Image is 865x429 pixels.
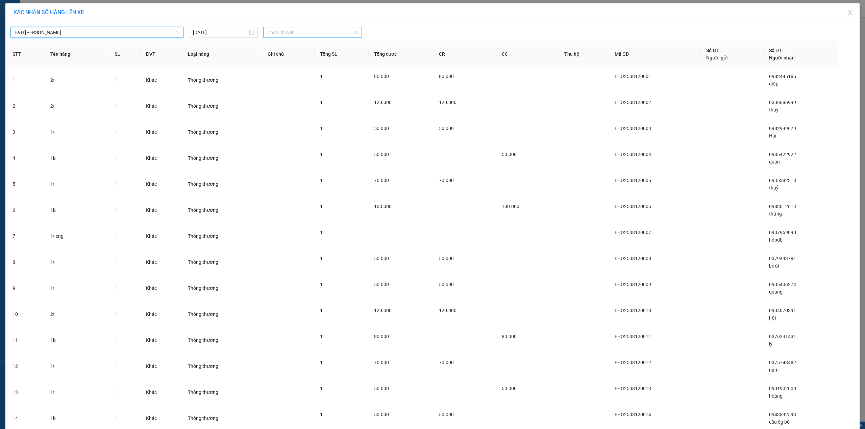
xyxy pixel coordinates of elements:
td: Thông thường [182,301,262,327]
span: diệp [769,81,778,86]
span: 50.000 [502,386,517,391]
td: Thông thường [182,93,262,119]
span: EHO2508120009 [615,282,651,287]
span: hdbdb [769,237,783,243]
span: 0379493781 [769,256,796,261]
td: Thông thường [182,353,262,379]
td: Khác [141,119,182,145]
span: Số ĐT [706,48,719,53]
td: Thông thường [182,275,262,301]
span: thuý [769,107,778,112]
span: cầu ôg bố [769,419,790,425]
span: 1 [320,204,323,209]
th: STT [7,41,45,67]
span: 70.000 [374,360,389,365]
span: 70.000 [439,360,454,365]
span: nam [769,367,778,373]
span: 1 [115,311,117,317]
span: EHO2508120005 [615,178,651,183]
span: 1 [115,155,117,161]
td: 1b [45,197,109,223]
th: CC [496,41,559,67]
span: EHO2508120013 [615,386,651,391]
td: 13 [7,379,45,405]
span: 1 [115,363,117,369]
span: 80.000 [439,74,454,79]
span: 1 [320,386,323,391]
span: Người gửi [706,55,728,60]
span: 0901902600 [769,386,796,391]
td: Khác [141,197,182,223]
span: 50.000 [439,126,454,131]
span: 1 [320,412,323,417]
span: 0985422922 [769,152,796,157]
span: 50.000 [439,282,454,287]
td: 6 [7,197,45,223]
span: 1 [115,233,117,239]
span: 50.000 [374,386,389,391]
span: 120.000 [439,308,456,313]
span: 80.000 [374,74,389,79]
span: EHO2508120004 [615,152,651,157]
th: ĐVT [141,41,182,67]
td: Thông thường [182,67,262,93]
span: 100.000 [502,204,519,209]
td: 12 [7,353,45,379]
td: 1t [45,275,109,301]
td: Khác [141,67,182,93]
span: 0336686999 [769,100,796,105]
td: Khác [141,379,182,405]
span: 1 [115,181,117,187]
span: ly [769,341,772,347]
span: 0907969090 [769,230,796,235]
td: 1b [45,145,109,171]
span: 80.000 [502,334,517,339]
td: 2t [45,93,109,119]
span: 1 [320,334,323,339]
span: EHO2508120008 [615,256,651,261]
td: 1b [45,327,109,353]
span: 0905436274 [769,282,796,287]
td: 5 [7,171,45,197]
span: 100.000 [374,204,392,209]
span: 0983445185 [769,74,796,79]
td: 2t [45,301,109,327]
span: 0904070391 [769,308,796,313]
td: 11 [7,327,45,353]
span: 50.000 [439,256,454,261]
td: Khác [141,327,182,353]
span: 1 [320,178,323,183]
td: 1t [45,249,109,275]
span: 1 [320,308,323,313]
span: 1 [320,230,323,235]
span: close [847,10,853,15]
td: 1t [45,171,109,197]
span: 1 [320,126,323,131]
th: Mã GD [609,41,701,67]
span: XÁC NHẬN SỐ HÀNG LÊN XE [14,9,84,16]
span: Ea H'Leo - Hồ Chí Minh [15,27,179,37]
td: 7 [7,223,45,249]
span: thắng [769,211,782,217]
span: bé út [769,263,780,269]
span: EHO2508120012 [615,360,651,365]
span: quân [769,159,780,165]
td: 2 [7,93,45,119]
span: 120.000 [374,308,392,313]
td: Khác [141,145,182,171]
span: EHO2508120010 [615,308,651,313]
td: 2t [45,67,109,93]
span: 1 [320,152,323,157]
span: 50.000 [374,126,389,131]
span: Số ĐT [769,48,782,53]
span: EHO2508120003 [615,126,651,131]
th: Tổng cước [369,41,434,67]
th: CR [434,41,496,67]
span: 1 [115,285,117,291]
td: Khác [141,249,182,275]
td: 1t [45,119,109,145]
span: 50.000 [374,412,389,417]
span: quang [769,289,783,295]
span: 0935382318 [769,178,796,183]
span: EHO2508120014 [615,412,651,417]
